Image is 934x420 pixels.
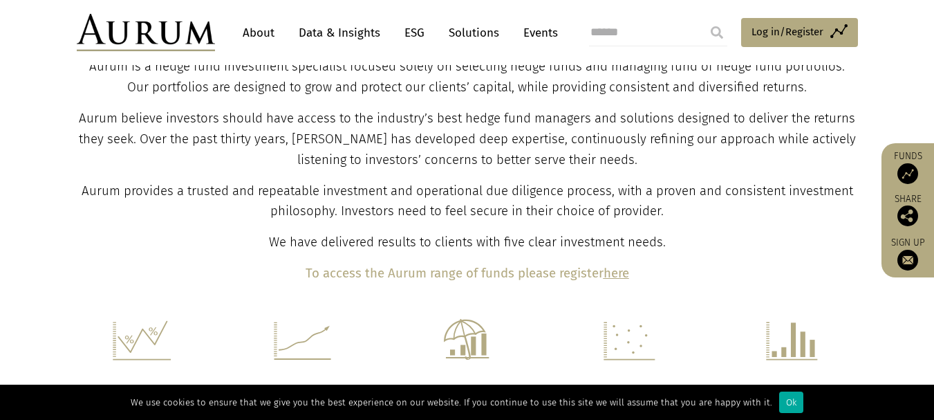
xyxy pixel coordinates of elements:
a: Funds [888,150,927,184]
img: Access Funds [897,163,918,184]
span: Aurum is a hedge fund investment specialist focused solely on selecting hedge funds and managing ... [89,59,845,95]
a: Log in/Register [741,18,858,47]
img: Sign up to our newsletter [897,250,918,271]
div: Ok [779,392,803,413]
span: Aurum provides a trusted and repeatable investment and operational due diligence process, with a ... [82,183,853,219]
a: Data & Insights [292,20,387,46]
span: Aurum believe investors should have access to the industry’s best hedge fund managers and solutio... [79,111,856,167]
a: ESG [398,20,431,46]
a: Sign up [888,237,927,271]
a: here [604,266,629,281]
a: About [236,20,281,46]
img: Aurum [77,14,215,51]
input: Submit [703,19,731,46]
span: We have delivered results to clients with five clear investment needs. [269,235,666,250]
a: Solutions [442,20,506,46]
img: Share this post [897,206,918,226]
div: Share [888,194,927,226]
b: To access the Aurum range of funds please register [306,266,604,281]
a: Events [516,20,558,46]
span: Log in/Register [751,24,823,40]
